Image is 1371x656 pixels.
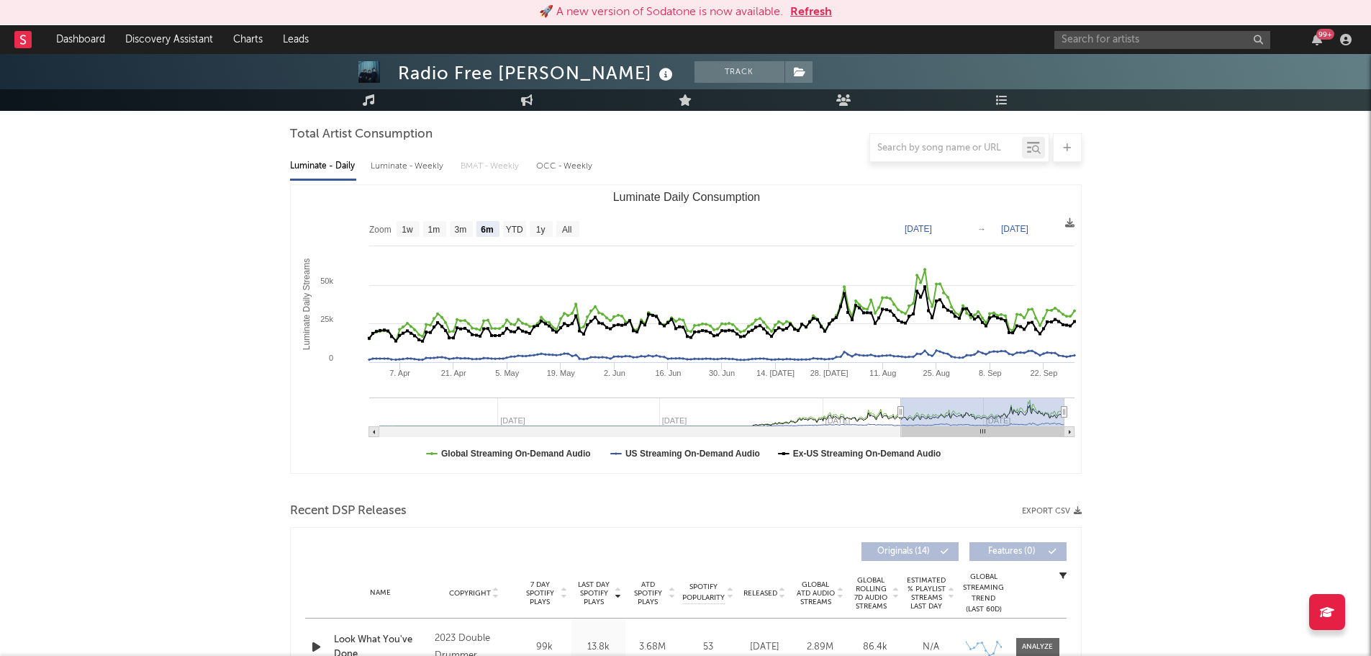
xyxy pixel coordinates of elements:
[871,547,937,556] span: Originals ( 14 )
[796,580,836,606] span: Global ATD Audio Streams
[612,191,760,203] text: Luminate Daily Consumption
[603,369,625,377] text: 2. Jun
[1022,507,1082,516] button: Export CSV
[273,25,319,54] a: Leads
[546,369,575,377] text: 19. May
[575,580,613,606] span: Last Day Spotify Plays
[539,4,783,21] div: 🚀 A new version of Sodatone is now available.
[869,369,896,377] text: 11. Aug
[1312,34,1322,45] button: 99+
[115,25,223,54] a: Discovery Assistant
[694,61,784,83] button: Track
[521,640,568,655] div: 99k
[741,640,789,655] div: [DATE]
[46,25,115,54] a: Dashboard
[290,97,342,114] span: Music
[505,225,522,235] text: YTD
[575,640,622,655] div: 13.8k
[870,143,1022,154] input: Search by song name or URL
[328,354,332,362] text: 0
[907,640,955,655] div: N/A
[1316,29,1334,40] div: 99 +
[962,572,1005,615] div: Global Streaming Trend (Last 60D)
[481,225,493,235] text: 6m
[334,588,428,598] div: Name
[682,582,725,603] span: Spotify Popularity
[1001,224,1028,234] text: [DATE]
[521,580,559,606] span: 7 Day Spotify Plays
[756,369,795,377] text: 14. [DATE]
[291,185,1082,473] svg: Luminate Daily Consumption
[320,315,333,323] text: 25k
[320,277,333,285] text: 50k
[398,61,677,85] div: Radio Free [PERSON_NAME]
[978,369,1001,377] text: 8. Sep
[969,542,1067,561] button: Features(0)
[454,225,466,235] text: 3m
[796,640,844,655] div: 2.89M
[290,503,407,520] span: Recent DSP Releases
[977,224,986,234] text: →
[629,580,667,606] span: ATD Spotify Plays
[851,576,891,611] span: Global Rolling 7D Audio Streams
[979,547,1045,556] span: Features ( 0 )
[535,225,545,235] text: 1y
[427,225,440,235] text: 1m
[536,154,594,179] div: OCC - Weekly
[851,640,900,655] div: 86.4k
[655,369,681,377] text: 16. Jun
[792,449,941,459] text: Ex-US Streaming On-Demand Audio
[440,369,466,377] text: 21. Apr
[449,589,491,598] span: Copyright
[625,449,759,459] text: US Streaming On-Demand Audio
[301,259,311,350] text: Luminate Daily Streams
[810,369,848,377] text: 28. [DATE]
[290,154,356,179] div: Luminate - Daily
[905,224,932,234] text: [DATE]
[369,225,392,235] text: Zoom
[629,640,676,655] div: 3.68M
[743,589,777,598] span: Released
[402,225,413,235] text: 1w
[1030,369,1057,377] text: 22. Sep
[683,640,733,655] div: 53
[790,4,832,21] button: Refresh
[389,369,410,377] text: 7. Apr
[223,25,273,54] a: Charts
[907,576,946,611] span: Estimated % Playlist Streams Last Day
[441,449,591,459] text: Global Streaming On-Demand Audio
[923,369,949,377] text: 25. Aug
[562,225,571,235] text: All
[371,154,446,179] div: Luminate - Weekly
[861,542,959,561] button: Originals(14)
[290,126,433,143] span: Total Artist Consumption
[495,369,520,377] text: 5. May
[1054,31,1270,49] input: Search for artists
[708,369,734,377] text: 30. Jun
